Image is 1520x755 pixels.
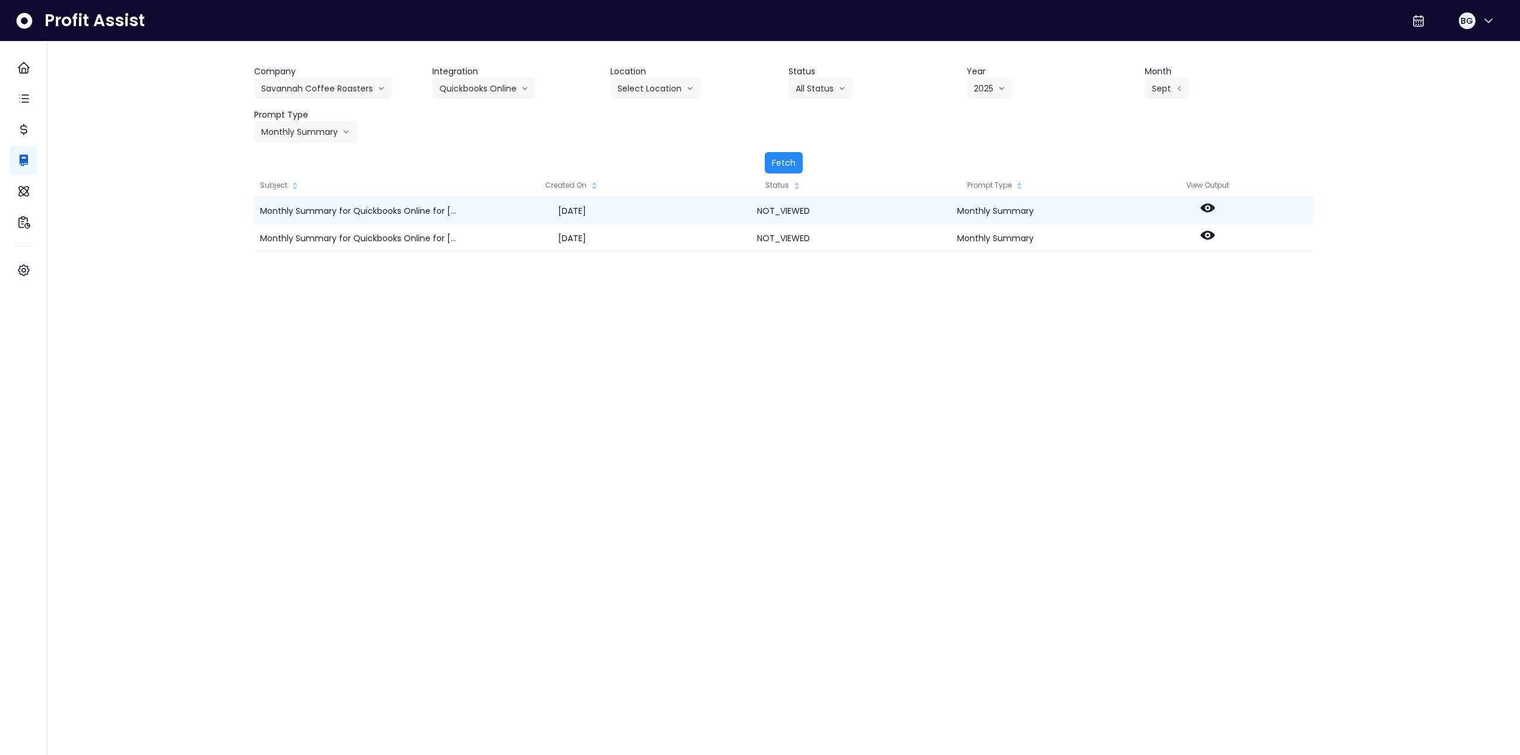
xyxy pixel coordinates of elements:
div: Monthly Summary for Quickbooks Online for [DATE] [254,197,465,225]
div: Monthly Summary [889,225,1101,252]
header: Prompt Type [254,109,423,121]
header: Integration [432,65,601,78]
svg: arrow left line [1176,83,1183,94]
svg: arrow down line [838,83,845,94]
div: Monthly Summary [889,197,1101,225]
svg: sort [1015,181,1024,191]
header: Company [254,65,423,78]
button: Select Locationarrow down line [610,78,701,99]
button: 2025arrow down line [967,78,1012,99]
div: [DATE] [466,225,678,252]
svg: arrow down line [998,83,1005,94]
span: Profit Assist [45,10,145,31]
header: Year [967,65,1135,78]
button: Quickbooks Onlinearrow down line [432,78,536,99]
div: NOT_VIEWED [678,197,890,225]
div: [DATE] [466,197,678,225]
svg: arrow down line [378,83,385,94]
svg: arrow down line [686,83,693,94]
header: Status [788,65,957,78]
div: Monthly Summary for Quickbooks Online for [DATE] [254,225,465,252]
header: Month [1145,65,1313,78]
div: View Output [1101,173,1313,197]
svg: sort [590,181,599,191]
button: Septarrow left line [1145,78,1190,99]
div: Created On [466,173,678,197]
svg: arrow down line [521,83,528,94]
header: Location [610,65,779,78]
div: Status [678,173,890,197]
button: Monthly Summaryarrow down line [254,121,357,143]
button: Savannah Coffee Roastersarrow down line [254,78,392,99]
button: Fetch [765,152,803,173]
div: NOT_VIEWED [678,225,890,252]
button: All Statusarrow down line [788,78,853,99]
div: Subject [254,173,465,197]
svg: arrow down line [343,126,350,138]
svg: sort [792,181,802,191]
div: Prompt Type [889,173,1101,197]
span: BG [1461,15,1473,27]
svg: sort [290,181,300,191]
